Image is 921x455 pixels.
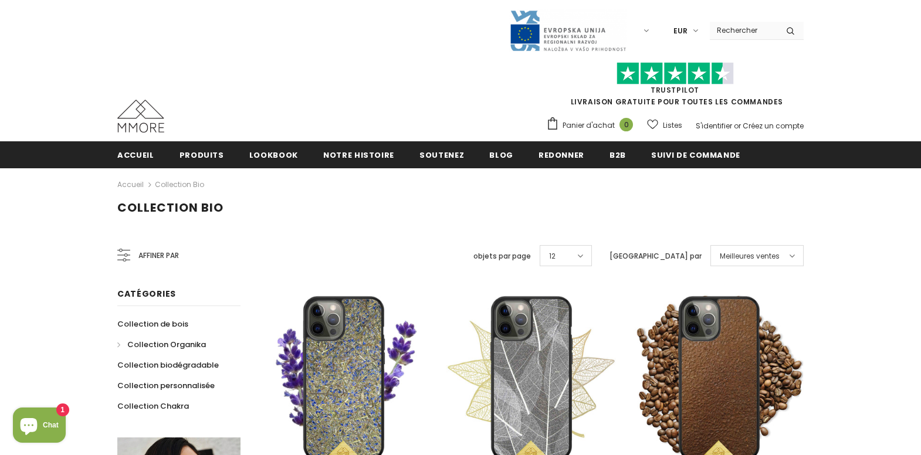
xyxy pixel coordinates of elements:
a: Listes [647,115,682,135]
span: Lookbook [249,150,298,161]
span: LIVRAISON GRATUITE POUR TOUTES LES COMMANDES [546,67,804,107]
span: Catégories [117,288,176,300]
a: Suivi de commande [651,141,740,168]
input: Search Site [710,22,777,39]
a: Accueil [117,141,154,168]
a: soutenez [419,141,464,168]
a: Collection biodégradable [117,355,219,375]
span: Listes [663,120,682,131]
span: 12 [549,250,556,262]
span: Collection personnalisée [117,380,215,391]
a: Javni Razpis [509,25,627,35]
span: Collection de bois [117,318,188,330]
a: Lookbook [249,141,298,168]
a: Produits [180,141,224,168]
span: Collection biodégradable [117,359,219,371]
span: Meilleures ventes [720,250,780,262]
img: Javni Razpis [509,9,627,52]
a: Collection Organika [117,334,206,355]
span: B2B [610,150,626,161]
img: Faites confiance aux étoiles pilotes [617,62,734,85]
a: Créez un compte [743,121,804,131]
inbox-online-store-chat: Shopify online store chat [9,408,69,446]
a: Collection Bio [155,179,204,189]
a: Panier d'achat 0 [546,117,639,134]
span: Accueil [117,150,154,161]
span: Redonner [539,150,584,161]
span: Collection Bio [117,199,224,216]
span: Affiner par [138,249,179,262]
span: EUR [673,25,688,37]
span: 0 [619,118,633,131]
span: soutenez [419,150,464,161]
span: Blog [489,150,513,161]
span: Collection Chakra [117,400,189,412]
span: Notre histoire [323,150,394,161]
span: Collection Organika [127,339,206,350]
a: Redonner [539,141,584,168]
a: TrustPilot [651,85,699,95]
a: S'identifier [696,121,732,131]
span: or [734,121,741,131]
span: Suivi de commande [651,150,740,161]
label: objets par page [473,250,531,262]
span: Produits [180,150,224,161]
a: Collection de bois [117,314,188,334]
span: Panier d'achat [563,120,615,131]
label: [GEOGRAPHIC_DATA] par [610,250,702,262]
a: Collection personnalisée [117,375,215,396]
a: Notre histoire [323,141,394,168]
a: Blog [489,141,513,168]
a: B2B [610,141,626,168]
a: Collection Chakra [117,396,189,416]
a: Accueil [117,178,144,192]
img: Cas MMORE [117,100,164,133]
